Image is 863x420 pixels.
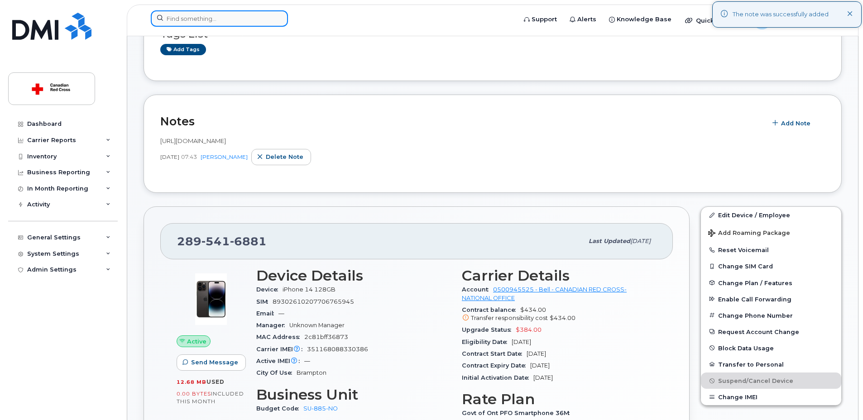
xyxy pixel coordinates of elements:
h3: Carrier Details [462,267,657,284]
span: Change Plan / Features [718,279,792,286]
span: Contract Expiry Date [462,362,530,369]
span: [DATE] [533,374,553,381]
button: Change SIM Card [701,258,841,274]
span: Add Note [781,119,810,128]
span: Last updated [589,238,630,244]
span: Support [532,15,557,24]
span: Email [256,310,278,317]
span: Carrier IMEI [256,346,307,353]
a: Support [518,10,563,29]
span: 289 [177,234,267,248]
span: Budget Code [256,405,303,412]
a: 0500945525 - Bell - CANADIAN RED CROSS- NATIONAL OFFICE [462,286,627,301]
span: Enable Call Forwarding [718,296,791,302]
span: 12.68 MB [177,379,206,385]
span: 2c81bff36873 [304,334,348,340]
span: 0.00 Bytes [177,391,211,397]
span: 6881 [230,234,267,248]
span: Eligibility Date [462,339,512,345]
span: [DATE] [160,153,179,161]
button: Change Plan / Features [701,275,841,291]
span: Device [256,286,283,293]
h3: Tags List [160,29,825,40]
button: Reset Voicemail [701,242,841,258]
span: used [206,378,225,385]
span: $384.00 [516,326,542,333]
button: Suspend/Cancel Device [701,372,841,389]
span: Brampton [297,369,326,376]
span: $434.00 [462,306,657,323]
a: Knowledge Base [603,10,678,29]
h3: Device Details [256,267,451,284]
span: — [304,358,310,364]
span: Unknown Manager [289,322,345,329]
span: [DATE] [527,350,546,357]
span: Add Roaming Package [708,229,790,238]
span: Quicklinks [696,17,729,24]
button: Add Roaming Package [701,223,841,242]
button: Add Note [767,115,818,131]
span: Account [462,286,493,293]
span: [DATE] [512,339,531,345]
span: 351168088330386 [307,346,368,353]
a: SU-885-NO [303,405,338,412]
span: [DATE] [530,362,550,369]
span: [DATE] [630,238,651,244]
span: Manager [256,322,289,329]
button: Send Message [177,354,246,371]
a: [PERSON_NAME] [201,153,248,160]
a: Alerts [563,10,603,29]
span: Alerts [577,15,596,24]
span: Initial Activation Date [462,374,533,381]
span: MAC Address [256,334,304,340]
a: Edit Device / Employee [701,207,841,223]
span: $434.00 [550,315,575,321]
div: The note was successfully added [733,10,829,19]
span: Transfer responsibility cost [471,315,548,321]
button: Transfer to Personal [701,356,841,372]
span: — [278,310,284,317]
span: Upgrade Status [462,326,516,333]
h2: Notes [160,115,762,128]
div: Quicklinks [679,11,745,29]
span: Delete note [266,153,303,161]
span: Active IMEI [256,358,304,364]
button: Request Account Change [701,324,841,340]
span: Suspend/Cancel Device [718,377,793,384]
span: 541 [201,234,230,248]
button: Enable Call Forwarding [701,291,841,307]
span: [URL][DOMAIN_NAME] [160,137,226,144]
button: Delete note [251,149,311,165]
span: SIM [256,298,273,305]
span: 07:43 [181,153,197,161]
button: Change Phone Number [701,307,841,324]
span: Knowledge Base [617,15,671,24]
button: Block Data Usage [701,340,841,356]
h3: Business Unit [256,387,451,403]
span: 89302610207706765945 [273,298,354,305]
span: Govt of Ont PFO Smartphone 36M [462,410,574,416]
button: Change IMEI [701,389,841,405]
h3: Rate Plan [462,391,657,407]
span: City Of Use [256,369,297,376]
span: Contract Start Date [462,350,527,357]
span: Contract balance [462,306,520,313]
img: image20231002-3703462-njx0qo.jpeg [184,272,238,326]
span: Active [187,337,206,346]
input: Find something... [151,10,288,27]
span: Send Message [191,358,238,367]
a: Add tags [160,44,206,55]
span: iPhone 14 128GB [283,286,336,293]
